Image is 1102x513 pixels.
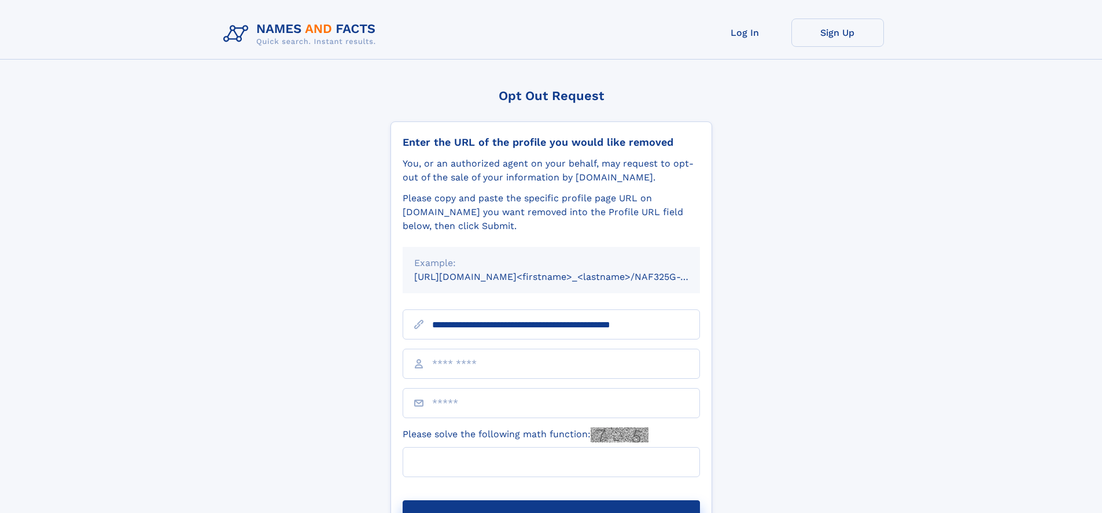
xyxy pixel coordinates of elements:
img: Logo Names and Facts [219,19,385,50]
div: Example: [414,256,688,270]
div: Please copy and paste the specific profile page URL on [DOMAIN_NAME] you want removed into the Pr... [403,191,700,233]
div: You, or an authorized agent on your behalf, may request to opt-out of the sale of your informatio... [403,157,700,184]
div: Opt Out Request [390,88,712,103]
small: [URL][DOMAIN_NAME]<firstname>_<lastname>/NAF325G-xxxxxxxx [414,271,722,282]
label: Please solve the following math function: [403,427,648,442]
div: Enter the URL of the profile you would like removed [403,136,700,149]
a: Log In [699,19,791,47]
a: Sign Up [791,19,884,47]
